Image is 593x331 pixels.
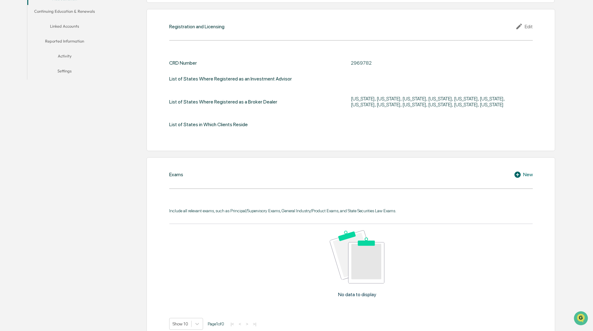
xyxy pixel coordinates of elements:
button: Start new chat [106,49,113,57]
button: > [244,321,250,327]
button: Activity [27,50,102,65]
p: No data to display [338,292,376,297]
button: < [237,321,243,327]
a: 🗄️Attestations [43,76,79,87]
div: Start new chat [21,48,102,54]
div: List of States Where Registered as an Investment Advisor [169,76,292,82]
button: Settings [27,65,102,80]
div: List of States in Which Clients Reside [169,122,248,127]
div: Edit [515,23,533,30]
div: 🖐️ [6,79,11,84]
div: New [514,171,533,178]
button: Linked Accounts [27,20,102,35]
button: >| [251,321,258,327]
span: Attestations [51,78,77,85]
div: 🗄️ [45,79,50,84]
iframe: Open customer support [573,310,590,327]
div: 🔎 [6,91,11,96]
img: No data [330,230,384,283]
img: 1746055101610-c473b297-6a78-478c-a979-82029cc54cd1 [6,48,17,59]
div: [US_STATE], [US_STATE], [US_STATE], [US_STATE], [US_STATE], [US_STATE], [US_STATE], [US_STATE], [... [351,96,506,108]
div: 2969782 [351,60,506,66]
span: Data Lookup [12,90,39,96]
button: |< [229,321,236,327]
a: 🖐️Preclearance [4,76,43,87]
div: CRD Number [169,60,197,66]
a: 🔎Data Lookup [4,88,42,99]
span: Preclearance [12,78,40,85]
button: Reported Information [27,35,102,50]
a: Powered byPylon [44,105,75,110]
div: List of States Where Registered as a Broker Dealer [169,92,277,112]
span: Pylon [62,105,75,110]
p: How can we help? [6,13,113,23]
div: We're available if you need us! [21,54,79,59]
div: Include all relevant exams, such as Principal/Supervisory Exams, General Industry/Product Exams, ... [169,208,533,213]
div: Registration and Licensing [169,24,224,30]
span: Page 1 of 0 [208,321,224,326]
div: Exams [169,172,183,177]
button: Continuing Education & Renewals [27,5,102,20]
